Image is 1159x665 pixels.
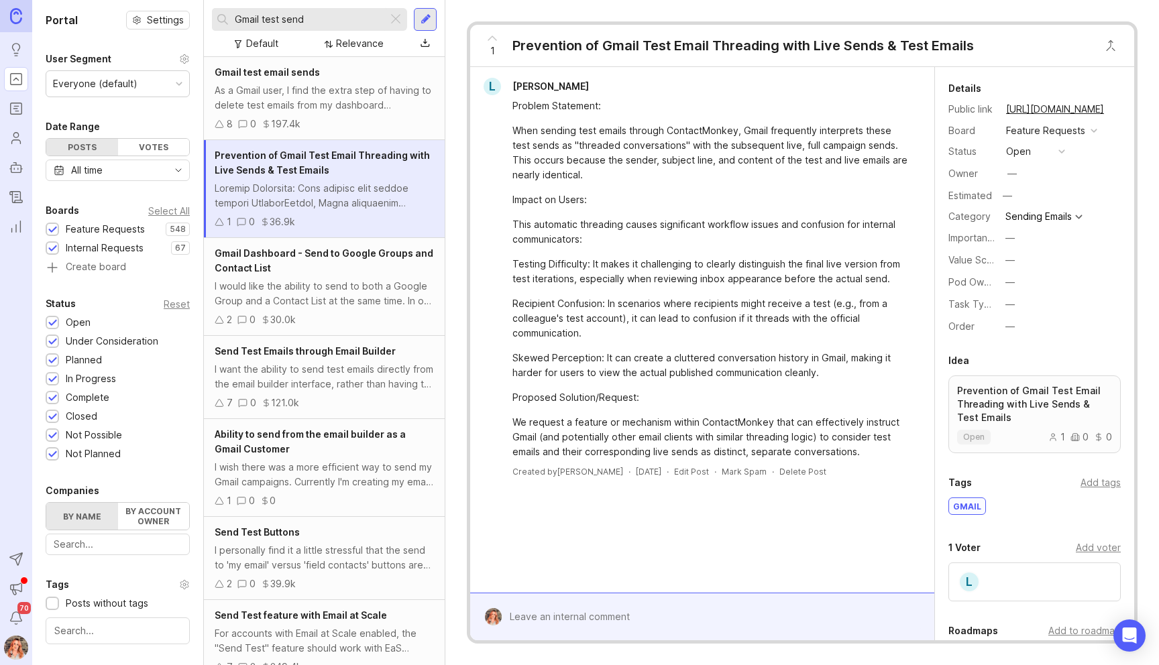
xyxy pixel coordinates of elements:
[948,123,995,138] div: Board
[999,187,1016,204] div: —
[512,99,907,113] div: Problem Statement:
[512,415,907,459] div: We request a feature or mechanism within ContactMonkey that can effectively instruct Gmail (and p...
[628,466,630,477] div: ·
[512,217,907,247] div: This automatic threading causes significant workflow issues and confusion for internal communicat...
[215,526,300,538] span: Send Test Buttons
[490,44,495,58] span: 1
[772,466,774,477] div: ·
[66,353,102,367] div: Planned
[948,166,995,181] div: Owner
[46,51,111,67] div: User Segment
[1005,275,1015,290] div: —
[1005,253,1015,267] div: —
[1094,432,1112,442] div: 0
[1048,432,1065,442] div: 1
[722,466,767,477] button: Mark Spam
[1007,166,1017,181] div: —
[4,67,28,91] a: Portal
[66,390,109,405] div: Complete
[512,192,907,207] div: Impact on Users:
[336,36,384,51] div: Relevance
[215,626,434,656] div: For accounts with Email at Scale enabled, the "Send Test" feature should work with EaS settings w...
[512,390,907,405] div: Proposed Solution/Request:
[1076,540,1121,555] div: Add voter
[4,38,28,62] a: Ideas
[227,312,232,327] div: 2
[948,375,1121,453] a: Prevention of Gmail Test Email Threading with Live Sends & Test Emailsopen100
[636,466,661,477] a: [DATE]
[4,126,28,150] a: Users
[46,202,79,219] div: Boards
[215,362,434,391] div: I want the ability to send test emails directly from the email builder interface, rather than hav...
[204,57,445,140] a: Gmail test email sendsAs a Gmail user, I find the extra step of having to delete test emails from...
[948,254,1000,265] label: Value Scale
[215,460,434,489] div: I wish there was a more efficient way to send my Gmail campaigns. Currently I'm creating my email...
[175,243,186,253] p: 67
[54,623,181,638] input: Search...
[948,191,992,200] div: Estimated
[4,547,28,571] button: Send to Autopilot
[66,222,145,237] div: Feature Requests
[46,119,100,135] div: Date Range
[250,117,256,131] div: 0
[512,296,907,341] div: Recipient Confusion: In scenarios where recipients might receive a test (e.g., from a colleague's...
[1081,475,1121,490] div: Add tags
[1005,319,1015,334] div: —
[66,596,148,611] div: Posts without tags
[1006,123,1085,138] div: Feature Requests
[227,396,233,410] div: 7
[512,36,974,55] div: Prevention of Gmail Test Email Threading with Live Sends & Test Emails
[270,312,296,327] div: 30.0k
[215,66,320,78] span: Gmail test email sends
[714,466,716,477] div: ·
[215,279,434,308] div: I would like the ability to send to both a Google Group and a Contact List at the same time. In o...
[1002,101,1108,118] a: [URL][DOMAIN_NAME]
[66,371,116,386] div: In Progress
[1070,432,1089,442] div: 0
[66,241,144,255] div: Internal Requests
[215,609,387,621] span: Send Test feature with Email at Scale
[66,334,158,349] div: Under Consideration
[1048,623,1121,638] div: Add to roadmap
[118,503,190,530] label: By account owner
[4,636,28,660] button: Bronwen W
[476,78,600,95] a: L[PERSON_NAME]
[46,296,76,312] div: Status
[148,207,190,215] div: Select All
[4,577,28,601] button: Announcements
[4,215,28,239] a: Reporting
[270,493,276,508] div: 0
[204,336,445,419] a: Send Test Emails through Email BuilderI want the ability to send test emails directly from the em...
[4,97,28,121] a: Roadmaps
[948,623,998,639] div: Roadmaps
[948,298,996,310] label: Task Type
[1097,32,1124,59] button: Close button
[46,483,99,499] div: Companies
[204,517,445,600] a: Send Test ButtonsI personally find it a little stressful that the send to 'my email' versus 'fiel...
[480,608,506,625] img: Bronwen W
[270,577,296,591] div: 39.9k
[949,498,985,514] div: gmail
[170,224,186,235] p: 548
[958,571,980,593] div: L
[66,315,91,330] div: Open
[948,209,995,224] div: Category
[126,11,190,29] button: Settings
[512,466,623,477] div: Created by [PERSON_NAME]
[4,606,28,630] button: Notifications
[46,262,190,274] a: Create board
[204,140,445,238] a: Prevention of Gmail Test Email Threading with Live Sends & Test EmailsLoremip Dolorsita: Cons adi...
[227,215,231,229] div: 1
[674,466,709,477] div: Edit Post
[71,163,103,178] div: All time
[963,432,985,442] span: open
[636,467,661,477] time: [DATE]
[948,80,981,97] div: Details
[948,320,975,332] label: Order
[227,577,232,591] div: 2
[168,165,189,176] svg: toggle icon
[215,345,396,357] span: Send Test Emails through Email Builder
[164,300,190,308] div: Reset
[1005,212,1072,221] div: Sending Emails
[948,232,999,243] label: Importance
